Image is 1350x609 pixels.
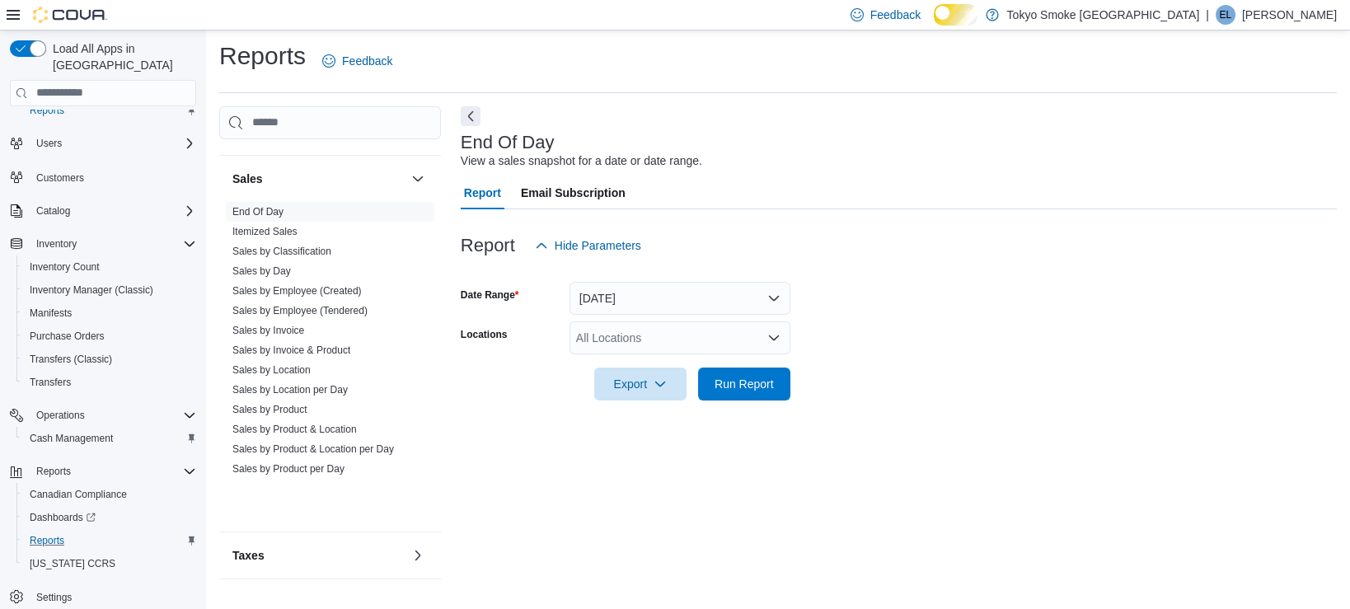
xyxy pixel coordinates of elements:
span: Cash Management [30,432,113,445]
button: Next [461,106,480,126]
span: Purchase Orders [23,326,196,346]
button: Settings [3,585,203,609]
span: Canadian Compliance [23,485,196,504]
span: Sales by Invoice & Product [232,344,350,357]
span: Transfers [30,376,71,389]
a: End Of Day [232,206,284,218]
a: Dashboards [23,508,102,527]
span: Reports [36,465,71,478]
span: Catalog [30,201,196,221]
span: EL [1220,5,1232,25]
a: Sales by Classification [232,246,331,257]
button: Export [594,368,687,401]
button: Cash Management [16,427,203,450]
a: [US_STATE] CCRS [23,554,122,574]
span: Washington CCRS [23,554,196,574]
p: Tokyo Smoke [GEOGRAPHIC_DATA] [1007,5,1200,25]
label: Locations [461,328,508,341]
button: Inventory [30,234,83,254]
span: Sales by Location per Day [232,383,348,396]
span: Reports [30,461,196,481]
button: Users [3,132,203,155]
button: Hide Parameters [528,229,648,262]
div: View a sales snapshot for a date or date range. [461,152,702,170]
button: Run Report [698,368,790,401]
a: Customers [30,168,91,188]
button: Purchase Orders [16,325,203,348]
a: Settings [30,588,78,607]
button: Taxes [408,546,428,565]
button: Inventory Count [16,255,203,279]
span: [US_STATE] CCRS [30,557,115,570]
span: Export [604,368,677,401]
span: Reports [30,104,64,117]
span: Inventory Count [30,260,100,274]
button: Customers [3,165,203,189]
a: Sales by Employee (Created) [232,285,362,297]
input: Dark Mode [934,4,977,26]
span: Sales by Employee (Created) [232,284,362,297]
a: Transfers [23,372,77,392]
h3: End Of Day [461,133,555,152]
button: Operations [3,404,203,427]
button: Reports [3,460,203,483]
h3: Report [461,236,515,255]
button: Transfers [16,371,203,394]
a: Reports [23,531,71,550]
h3: Taxes [232,547,265,564]
a: Manifests [23,303,78,323]
button: Inventory [3,232,203,255]
button: Reports [30,461,77,481]
span: Purchase Orders [30,330,105,343]
button: Sales [408,169,428,189]
span: Sales by Classification [232,245,331,258]
p: [PERSON_NAME] [1242,5,1337,25]
span: Feedback [342,53,392,69]
button: Inventory Manager (Classic) [16,279,203,302]
span: End Of Day [232,205,284,218]
a: Sales by Location per Day [232,384,348,396]
span: Inventory [36,237,77,251]
a: Sales by Location [232,364,311,376]
button: [DATE] [570,282,790,315]
button: Taxes [232,547,405,564]
a: Inventory Count [23,257,106,277]
div: Emily Latta [1216,5,1235,25]
span: Operations [36,409,85,422]
span: Operations [30,405,196,425]
span: Reports [23,531,196,550]
button: Operations [30,405,91,425]
span: Sales by Product & Location [232,423,357,436]
a: Canadian Compliance [23,485,134,504]
span: Cash Management [23,429,196,448]
span: Transfers [23,372,196,392]
button: Users [30,134,68,153]
span: Dashboards [23,508,196,527]
span: Email Subscription [521,176,626,209]
button: Reports [16,529,203,552]
a: Sales by Day [232,265,291,277]
span: Transfers (Classic) [30,353,112,366]
span: Sales by Product per Day [232,462,345,475]
span: Customers [30,166,196,187]
span: Manifests [30,307,72,320]
span: Sales by Invoice [232,324,304,337]
span: Inventory Count [23,257,196,277]
span: Catalog [36,204,70,218]
span: Transfers (Classic) [23,349,196,369]
a: Feedback [316,45,399,77]
a: Sales by Product [232,404,307,415]
span: Inventory Manager (Classic) [30,283,153,297]
a: Reports [23,101,71,120]
div: Sales [219,202,441,532]
span: Manifests [23,303,196,323]
button: Catalog [3,199,203,223]
h3: Sales [232,171,263,187]
span: Load All Apps in [GEOGRAPHIC_DATA] [46,40,196,73]
button: Sales [232,171,405,187]
img: Cova [33,7,107,23]
span: Sales by Location [232,363,311,377]
span: Report [464,176,501,209]
a: Sales by Invoice & Product [232,344,350,356]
